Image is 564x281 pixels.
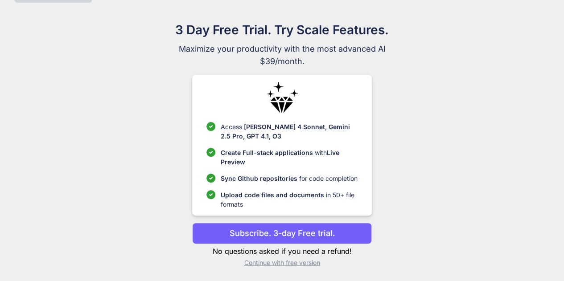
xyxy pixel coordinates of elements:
[206,122,215,131] img: checklist
[221,149,315,156] span: Create Full-stack applications
[192,246,372,257] p: No questions asked if you need a refund!
[192,223,372,244] button: Subscribe. 3-day Free trial.
[206,148,215,157] img: checklist
[230,227,335,239] p: Subscribe. 3-day Free trial.
[221,175,297,182] span: Sync Github repositories
[132,55,432,68] span: $39/month.
[221,174,358,183] p: for code completion
[221,191,324,199] span: Upload code files and documents
[221,123,350,140] span: [PERSON_NAME] 4 Sonnet, Gemini 2.5 Pro, GPT 4.1, O3
[221,122,358,141] p: Access
[132,43,432,55] span: Maximize your productivity with the most advanced AI
[206,190,215,199] img: checklist
[221,148,358,167] p: with
[221,190,358,209] p: in 50+ file formats
[192,258,372,267] p: Continue with free version
[132,20,432,39] h1: 3 Day Free Trial. Try Scale Features.
[206,174,215,183] img: checklist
